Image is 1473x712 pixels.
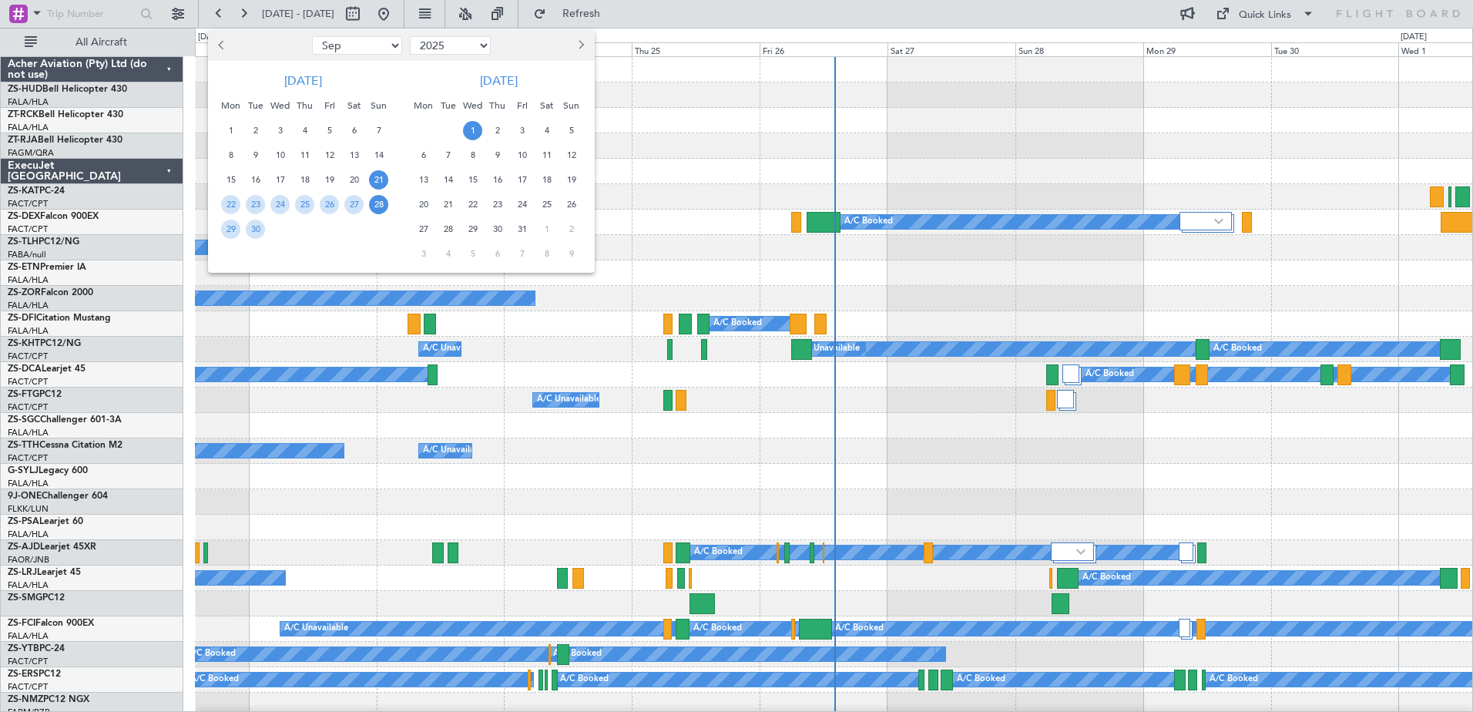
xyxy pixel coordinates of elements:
div: 8-9-2025 [219,143,243,167]
div: 31-10-2025 [510,217,535,241]
div: 3-11-2025 [411,241,436,266]
div: 28-10-2025 [436,217,461,241]
div: 7-11-2025 [510,241,535,266]
span: 10 [270,146,290,165]
div: 26-10-2025 [559,192,584,217]
div: 29-10-2025 [461,217,485,241]
span: 9 [488,146,507,165]
span: 16 [488,170,507,190]
div: Tue [436,93,461,118]
div: 3-10-2025 [510,118,535,143]
div: 25-9-2025 [293,192,317,217]
div: 13-10-2025 [411,167,436,192]
div: 1-11-2025 [535,217,559,241]
span: 15 [463,170,482,190]
div: Sun [367,93,391,118]
div: 19-9-2025 [317,167,342,192]
div: Sat [342,93,367,118]
div: 6-11-2025 [485,241,510,266]
span: 1 [463,121,482,140]
span: 3 [512,121,532,140]
button: Previous month [214,33,231,58]
span: 25 [295,195,314,214]
span: 4 [295,121,314,140]
span: 22 [221,195,240,214]
span: 26 [320,195,339,214]
div: 11-10-2025 [535,143,559,167]
div: 8-10-2025 [461,143,485,167]
span: 13 [344,146,364,165]
span: 5 [320,121,339,140]
div: 26-9-2025 [317,192,342,217]
span: 30 [246,220,265,239]
div: 3-9-2025 [268,118,293,143]
span: 27 [414,220,433,239]
span: 3 [414,244,433,264]
span: 13 [414,170,433,190]
div: Sun [559,93,584,118]
div: 20-9-2025 [342,167,367,192]
div: 20-10-2025 [411,192,436,217]
div: 24-9-2025 [268,192,293,217]
div: 30-10-2025 [485,217,510,241]
div: Fri [317,93,342,118]
div: 27-9-2025 [342,192,367,217]
span: 18 [295,170,314,190]
div: 29-9-2025 [219,217,243,241]
span: 16 [246,170,265,190]
span: 3 [270,121,290,140]
span: 29 [221,220,240,239]
span: 9 [562,244,581,264]
span: 15 [221,170,240,190]
div: 16-10-2025 [485,167,510,192]
span: 12 [562,146,581,165]
span: 19 [562,170,581,190]
div: Mon [411,93,436,118]
span: 4 [438,244,458,264]
span: 23 [488,195,507,214]
div: 21-10-2025 [436,192,461,217]
div: 28-9-2025 [367,192,391,217]
span: 7 [369,121,388,140]
span: 1 [221,121,240,140]
div: 10-9-2025 [268,143,293,167]
div: Fri [510,93,535,118]
div: 5-10-2025 [559,118,584,143]
span: 2 [488,121,507,140]
span: 8 [221,146,240,165]
div: 14-9-2025 [367,143,391,167]
div: 6-10-2025 [411,143,436,167]
span: 7 [512,244,532,264]
span: 20 [414,195,433,214]
span: 14 [438,170,458,190]
span: 27 [344,195,364,214]
span: 8 [537,244,556,264]
span: 31 [512,220,532,239]
div: 18-10-2025 [535,167,559,192]
span: 17 [270,170,290,190]
span: 6 [488,244,507,264]
div: 10-10-2025 [510,143,535,167]
span: 8 [463,146,482,165]
div: 22-9-2025 [219,192,243,217]
div: 4-10-2025 [535,118,559,143]
span: 9 [246,146,265,165]
div: 18-9-2025 [293,167,317,192]
div: 2-9-2025 [243,118,268,143]
div: 27-10-2025 [411,217,436,241]
div: 15-10-2025 [461,167,485,192]
span: 6 [414,146,433,165]
span: 4 [537,121,556,140]
span: 12 [320,146,339,165]
div: 2-11-2025 [559,217,584,241]
span: 24 [512,195,532,214]
div: 23-10-2025 [485,192,510,217]
div: 5-9-2025 [317,118,342,143]
div: 9-11-2025 [559,241,584,266]
button: Next month [572,33,589,58]
div: 6-9-2025 [342,118,367,143]
span: 7 [438,146,458,165]
span: 28 [369,195,388,214]
span: 18 [537,170,556,190]
span: 29 [463,220,482,239]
